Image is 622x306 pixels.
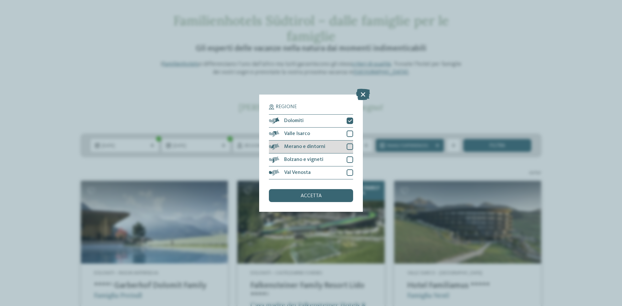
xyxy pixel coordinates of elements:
[284,131,310,136] span: Valle Isarco
[284,118,304,123] span: Dolomiti
[284,157,323,162] span: Bolzano e vigneti
[284,144,325,149] span: Merano e dintorni
[276,104,297,109] span: Regione
[284,170,311,175] span: Val Venosta
[301,193,322,198] span: accetta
